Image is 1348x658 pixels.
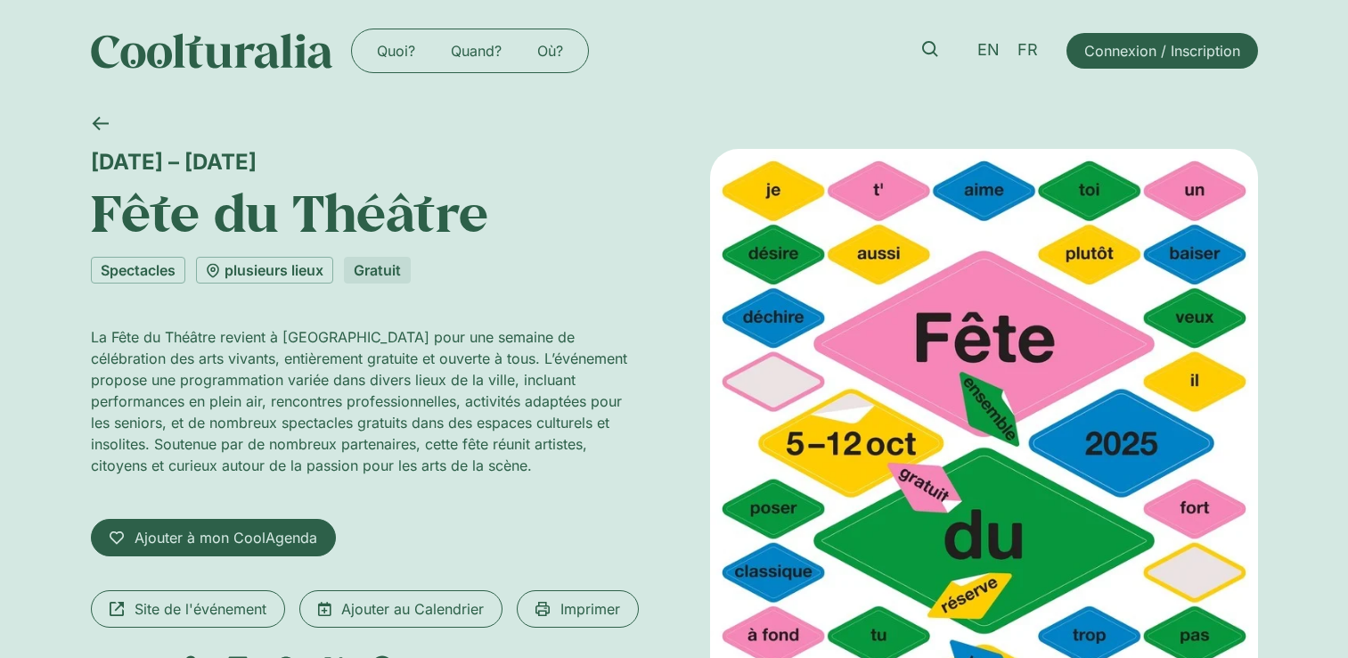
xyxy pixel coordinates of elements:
a: EN [968,37,1009,63]
span: Imprimer [560,598,620,620]
a: Connexion / Inscription [1066,33,1258,69]
span: FR [1017,41,1038,60]
span: Connexion / Inscription [1084,40,1240,62]
span: Ajouter au Calendrier [341,598,484,620]
span: Ajouter à mon CoolAgenda [135,527,317,548]
span: Site de l'événement [135,598,266,620]
h1: Fête du Théâtre [91,182,639,243]
span: EN [977,41,1000,60]
nav: Menu [359,37,581,65]
a: Quand? [433,37,519,65]
div: [DATE] – [DATE] [91,149,639,175]
a: Ajouter à mon CoolAgenda [91,519,336,556]
a: FR [1009,37,1047,63]
a: Quoi? [359,37,433,65]
a: Où? [519,37,581,65]
div: Gratuit [344,257,411,284]
a: Spectacles [91,257,185,284]
a: Site de l'événement [91,590,285,628]
p: La Fête du Théâtre revient à [GEOGRAPHIC_DATA] pour une semaine de célébration des arts vivants, ... [91,326,639,476]
a: Imprimer [517,590,639,628]
a: Ajouter au Calendrier [299,590,502,628]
